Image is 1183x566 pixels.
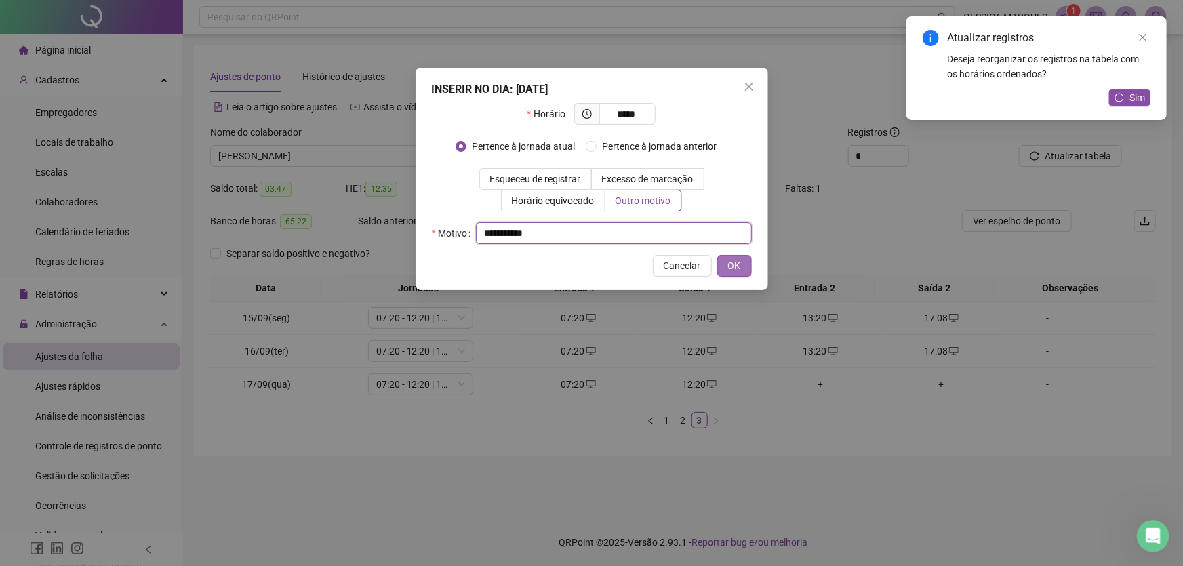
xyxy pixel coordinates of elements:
span: smiley reaction [153,407,188,434]
a: Abra na central de ajuda [70,451,201,462]
span: Excesso de marcação [602,174,694,184]
span: info-circle [923,30,939,46]
span: Sim [1129,90,1145,105]
span: close [744,81,755,92]
span: Pertence à jornada anterior [597,139,722,154]
span: reload [1115,93,1124,102]
a: Close [1136,30,1150,45]
span: clock-circle [582,109,592,119]
button: Sim [1109,89,1150,106]
span: Outro motivo [616,195,671,206]
span: disappointed reaction [83,407,118,434]
div: Fechar [238,5,262,30]
div: Atualizar registros [947,30,1150,46]
span: Horário equivocado [512,195,595,206]
button: OK [717,255,752,277]
span: 😃 [161,407,180,434]
iframe: Intercom live chat [1137,520,1169,552]
span: 😞 [90,407,110,434]
div: Isso responde à sua pergunta? [16,394,255,409]
span: close [1138,33,1148,42]
span: neutral face reaction [118,407,153,434]
button: Close [738,76,760,98]
button: go back [9,5,35,31]
button: Cancelar [653,255,712,277]
span: Cancelar [664,258,701,273]
button: Expandir janela [212,5,238,31]
label: Motivo [432,222,476,244]
label: Horário [527,103,574,125]
span: 😐 [125,407,145,434]
span: Pertence à jornada atual [466,139,580,154]
div: INSERIR NO DIA : [DATE] [432,81,752,98]
span: Esqueceu de registrar [490,174,581,184]
div: Deseja reorganizar os registros na tabela com os horários ordenados? [947,52,1150,81]
span: OK [728,258,741,273]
